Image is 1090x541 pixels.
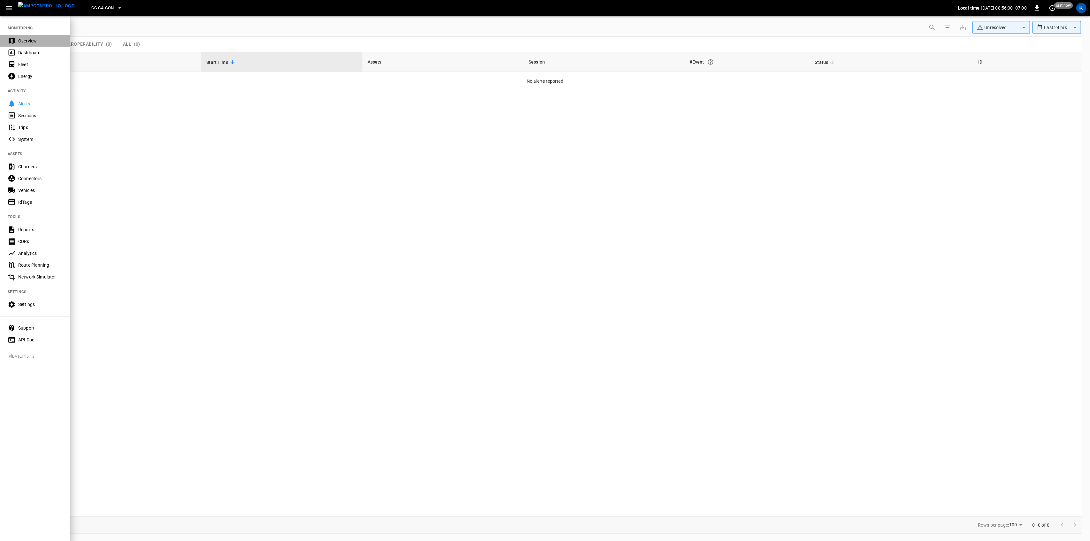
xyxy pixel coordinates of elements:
[18,187,63,194] div: Vehicles
[18,73,63,80] div: Energy
[18,274,63,280] div: Network Simulator
[18,112,63,119] div: Sessions
[18,238,63,245] div: CDRs
[18,199,63,205] div: IdTags
[18,262,63,268] div: Route Planning
[981,5,1027,11] p: [DATE] 08:56:00 -07:00
[18,61,63,68] div: Fleet
[18,301,63,308] div: Settings
[18,50,63,56] div: Dashboard
[18,175,63,182] div: Connectors
[18,124,63,131] div: Trips
[18,101,63,107] div: Alerts
[1054,2,1073,9] span: just now
[18,325,63,331] div: Support
[18,164,63,170] div: Chargers
[18,136,63,142] div: System
[18,38,63,44] div: Overview
[9,354,65,360] span: v [DATE] 15:13
[1047,3,1057,13] button: set refresh interval
[18,250,63,256] div: Analytics
[91,4,114,12] span: CC.CA.CON
[18,2,75,10] img: ampcontrol.io logo
[18,226,63,233] div: Reports
[958,5,980,11] p: Local time
[18,337,63,343] div: API Doc
[1076,3,1086,13] div: profile-icon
